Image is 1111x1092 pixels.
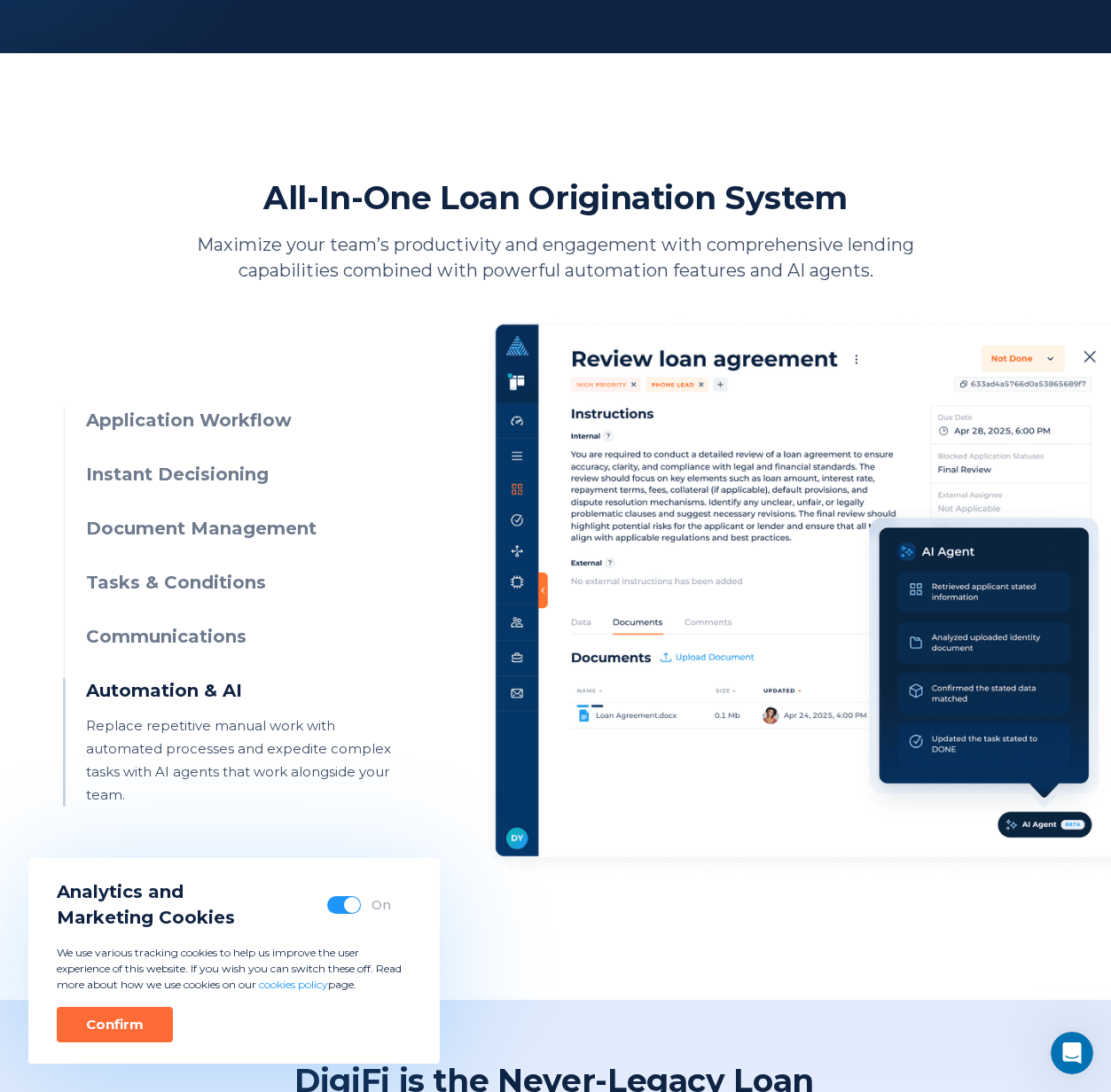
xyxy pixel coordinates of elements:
h3: Tasks & Conditions [86,570,408,596]
div: Confirm [86,1016,144,1033]
p: We use various tracking cookies to help us improve the user experience of this website. If you wi... [57,945,411,993]
a: cookies policy [259,978,328,991]
span: Analytics and [57,879,235,905]
h3: Communications [86,624,408,650]
h3: Automation & AI [86,678,408,704]
h3: Application Workflow [86,408,408,433]
button: Confirm [57,1007,173,1042]
h2: All-In-One Loan Origination System [263,177,848,218]
h3: Instant Decisioning [86,462,408,487]
p: Maximize your team’s productivity and engagement with comprehensive lending capabilities combined... [170,232,942,284]
h3: Document Management [86,516,408,542]
p: Replace repetitive manual work with automated processes and expedite complex tasks with AI agents... [86,714,408,807]
span: Marketing Cookies [57,905,235,931]
div: On [372,896,391,914]
iframe: Intercom live chat [1051,1032,1093,1074]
